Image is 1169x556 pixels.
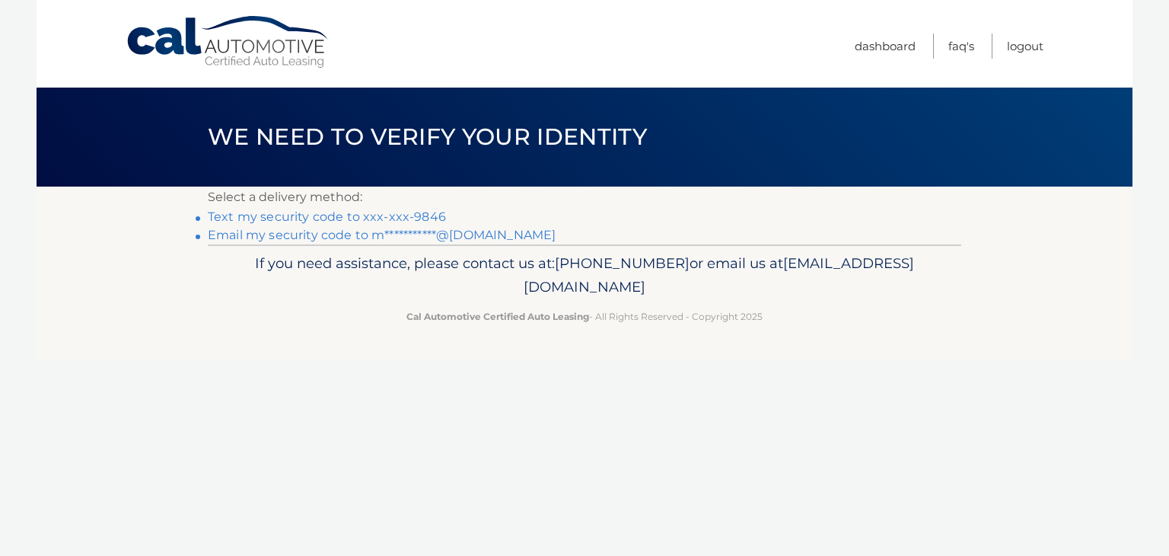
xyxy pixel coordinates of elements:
[126,15,331,69] a: Cal Automotive
[208,123,647,151] span: We need to verify your identity
[208,209,446,224] a: Text my security code to xxx-xxx-9846
[948,34,974,59] a: FAQ's
[218,308,951,324] p: - All Rights Reserved - Copyright 2025
[218,251,951,300] p: If you need assistance, please contact us at: or email us at
[406,311,589,322] strong: Cal Automotive Certified Auto Leasing
[855,34,916,59] a: Dashboard
[208,187,961,208] p: Select a delivery method:
[1007,34,1043,59] a: Logout
[555,254,690,272] span: [PHONE_NUMBER]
